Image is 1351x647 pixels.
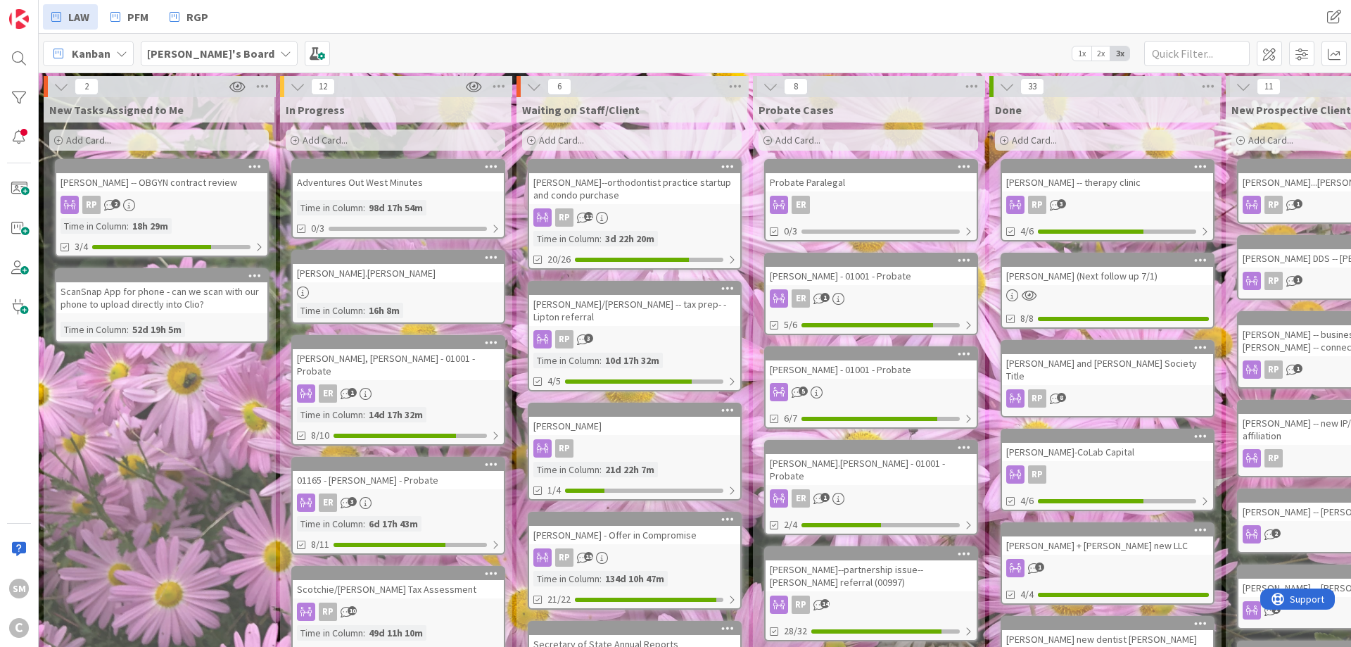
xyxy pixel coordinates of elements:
div: [PERSON_NAME].[PERSON_NAME] - 01001 - Probate [766,441,977,485]
span: Add Card... [1012,134,1057,146]
span: 11 [1257,78,1281,95]
div: [PERSON_NAME], [PERSON_NAME] - 01001 - Probate [293,337,504,380]
div: ER [792,196,810,214]
div: [PERSON_NAME] [529,404,740,435]
span: 33 [1020,78,1044,95]
div: RP [1028,465,1046,484]
div: [PERSON_NAME] - 01001 - Probate [766,360,977,379]
div: [PERSON_NAME] -- therapy clinic [1002,161,1213,191]
div: [PERSON_NAME] (Next follow up 7/1) [1002,254,1213,285]
div: [PERSON_NAME], [PERSON_NAME] - 01001 - Probate [293,349,504,380]
div: RP [766,596,977,614]
a: LAW [43,4,98,30]
div: RP [1264,272,1283,290]
div: Time in Column [533,571,600,586]
span: : [363,407,365,422]
div: ER [766,196,977,214]
span: : [600,462,602,477]
div: Adventures Out West Minutes [293,173,504,191]
span: 1 [820,493,830,502]
div: RP [1264,360,1283,379]
span: Done [995,103,1022,117]
span: 4/6 [1020,224,1034,239]
div: [PERSON_NAME] + [PERSON_NAME] new LLC [1002,524,1213,555]
div: ER [766,289,977,308]
div: [PERSON_NAME] -- OBGYN contract review [56,161,267,191]
span: 20/26 [547,252,571,267]
div: ER [792,489,810,508]
span: 2 [75,78,99,95]
span: 0/3 [784,224,797,239]
span: 8/8 [1020,311,1034,326]
a: [PERSON_NAME] -- therapy clinicRP4/6 [1001,159,1214,241]
div: ScanSnap App for phone - can we scan with our phone to upload directly into Clio? [56,270,267,313]
div: [PERSON_NAME] -- OBGYN contract review [56,173,267,191]
a: RGP [161,4,217,30]
a: [PERSON_NAME] -- OBGYN contract reviewRPTime in Column:18h 29m3/4 [55,159,269,257]
span: 1 [1293,275,1302,284]
div: RP [555,439,573,458]
div: RP [1028,196,1046,214]
span: : [127,322,129,337]
span: 1 [348,388,357,397]
span: 5 [799,387,808,396]
span: 8 [784,78,808,95]
div: [PERSON_NAME]-CoLab Capital [1002,443,1213,461]
div: RP [1264,449,1283,467]
span: : [600,571,602,586]
a: [PERSON_NAME] - Offer in CompromiseRPTime in Column:134d 10h 47m21/22 [528,512,742,610]
span: 3/4 [75,239,88,254]
span: 4/5 [547,374,561,389]
span: 1 [1293,364,1302,373]
a: [PERSON_NAME] + [PERSON_NAME] new LLC4/4 [1001,522,1214,605]
div: ScanSnap App for phone - can we scan with our phone to upload directly into Clio? [56,282,267,313]
span: 5/6 [784,318,797,332]
div: RP [1028,389,1046,408]
div: Time in Column [533,231,600,246]
span: 12 [311,78,335,95]
span: : [363,516,365,532]
div: Probate Paralegal [766,161,977,191]
div: 01165 - [PERSON_NAME] - Probate [293,458,504,489]
div: 21d 22h 7m [602,462,658,477]
div: RP [529,208,740,227]
span: Kanban [72,45,110,62]
div: [PERSON_NAME]--partnership issue--[PERSON_NAME] referral (00997) [766,548,977,591]
div: Time in Column [297,303,363,318]
div: [PERSON_NAME] - 01001 - Probate [766,267,977,285]
span: New Tasks Assigned to Me [49,103,184,117]
div: [PERSON_NAME] (Next follow up 7/1) [1002,267,1213,285]
span: 3x [1110,46,1129,61]
span: RGP [186,8,208,25]
a: [PERSON_NAME] - 01001 - Probate6/7 [764,346,978,429]
span: Add Card... [539,134,584,146]
div: 52d 19h 5m [129,322,185,337]
div: 14d 17h 32m [365,407,426,422]
span: 1 [1035,563,1044,572]
div: 98d 17h 54m [365,200,426,215]
div: ER [293,384,504,403]
a: [PERSON_NAME].[PERSON_NAME]Time in Column:16h 8m [291,250,505,324]
div: 10d 17h 32m [602,353,663,368]
span: 21/22 [547,592,571,607]
div: [PERSON_NAME]/[PERSON_NAME] -- tax prep- - Lipton referral [529,295,740,326]
span: 12 [584,212,593,221]
a: [PERSON_NAME]RPTime in Column:21d 22h 7m1/4 [528,403,742,501]
div: [PERSON_NAME] and [PERSON_NAME] Society Title [1002,341,1213,385]
div: RP [1002,196,1213,214]
div: [PERSON_NAME] - 01001 - Probate [766,348,977,379]
a: 01165 - [PERSON_NAME] - ProbateERTime in Column:6d 17h 43m8/11 [291,457,505,555]
div: [PERSON_NAME].[PERSON_NAME] [293,264,504,282]
div: SM [9,579,29,598]
div: Time in Column [61,218,127,234]
div: 49d 11h 10m [365,625,426,641]
div: RP [1002,465,1213,484]
div: [PERSON_NAME] + [PERSON_NAME] new LLC [1002,536,1213,555]
div: [PERSON_NAME] - 01001 - Probate [766,254,977,285]
div: RP [1264,196,1283,214]
div: [PERSON_NAME]--orthodontist practice startup and condo purchase [529,161,740,204]
div: [PERSON_NAME]-CoLab Capital [1002,430,1213,461]
div: [PERSON_NAME]/[PERSON_NAME] -- tax prep- - Lipton referral [529,282,740,326]
div: ER [319,494,337,512]
div: RP [293,603,504,621]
